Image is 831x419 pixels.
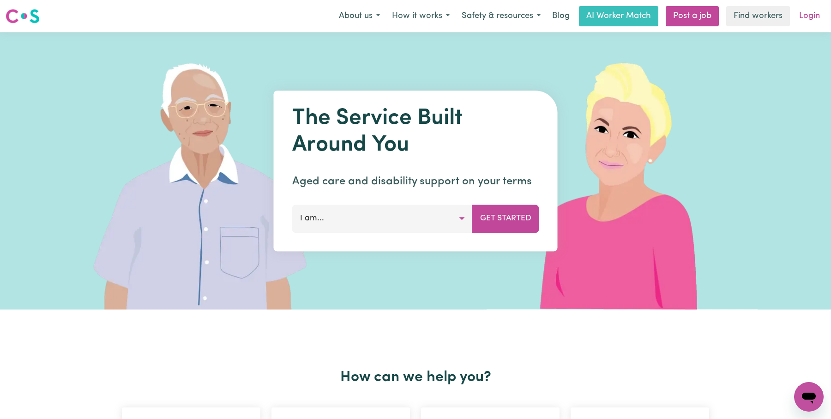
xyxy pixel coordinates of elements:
a: Find workers [726,6,790,26]
button: Get Started [472,205,539,232]
h1: The Service Built Around You [292,105,539,158]
button: I am... [292,205,473,232]
p: Aged care and disability support on your terms [292,173,539,190]
button: Safety & resources [456,6,547,26]
h2: How can we help you? [116,369,715,386]
a: Post a job [666,6,719,26]
a: Careseekers logo [6,6,40,27]
button: About us [333,6,386,26]
a: Login [794,6,825,26]
button: How it works [386,6,456,26]
a: AI Worker Match [579,6,658,26]
iframe: Button to launch messaging window [794,382,824,412]
a: Blog [547,6,575,26]
img: Careseekers logo [6,8,40,24]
